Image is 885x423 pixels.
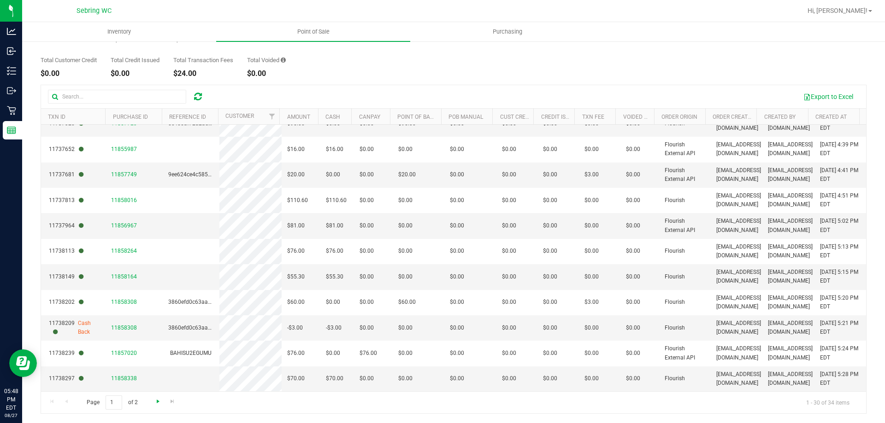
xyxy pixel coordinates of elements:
[7,106,16,115] inline-svg: Retail
[106,395,122,410] input: 1
[168,171,265,178] span: 9ee624ce4c585bd82decf95927ae7f32
[450,170,464,179] span: $0.00
[49,170,83,179] span: 11737681
[450,221,464,230] span: $0.00
[287,145,305,154] span: $16.00
[111,57,159,63] div: Total Credit Issued
[768,166,813,184] span: [EMAIL_ADDRESS][DOMAIN_NAME]
[820,217,861,234] span: [DATE] 5:02 PM EDT
[7,46,16,56] inline-svg: Inbound
[264,109,279,124] a: Filter
[797,89,859,104] button: Export to Excel
[22,22,216,41] a: Inventory
[360,221,374,230] span: $0.00
[502,170,516,179] span: $0.00
[768,319,813,336] span: [EMAIL_ADDRESS][DOMAIN_NAME]
[49,145,83,154] span: 11737652
[285,28,342,36] span: Point of Sale
[768,344,813,362] span: [EMAIL_ADDRESS][DOMAIN_NAME]
[626,145,640,154] span: $0.00
[398,196,413,205] span: $0.00
[326,221,343,230] span: $81.00
[173,70,233,77] div: $24.00
[48,90,186,104] input: Search...
[107,35,154,42] div: $2,352.00
[626,272,640,281] span: $0.00
[502,298,516,307] span: $0.00
[7,66,16,75] inline-svg: Inventory
[287,298,305,307] span: $60.00
[78,319,100,336] span: Cash Back
[281,57,286,63] i: Sum of all voided payment transaction amounts, excluding tips and transaction fees.
[77,7,112,15] span: Sebring WC
[450,247,464,255] span: $0.00
[820,191,861,209] span: [DATE] 4:51 PM EDT
[398,324,413,332] span: $0.00
[582,114,604,120] a: Txn Fee
[287,170,305,179] span: $20.00
[41,35,94,42] div: 34
[287,324,303,332] span: -$3.00
[820,370,861,388] span: [DATE] 5:28 PM EDT
[326,170,340,179] span: $0.00
[502,374,516,383] span: $0.00
[584,221,599,230] span: $0.00
[716,243,761,260] span: [EMAIL_ADDRESS][DOMAIN_NAME]
[626,298,640,307] span: $0.00
[287,221,305,230] span: $81.00
[543,349,557,358] span: $0.00
[450,374,464,383] span: $0.00
[450,298,464,307] span: $0.00
[326,298,340,307] span: $0.00
[543,145,557,154] span: $0.00
[626,221,640,230] span: $0.00
[543,170,557,179] span: $0.00
[768,191,813,209] span: [EMAIL_ADDRESS][DOMAIN_NAME]
[500,114,534,120] a: Cust Credit
[9,349,37,377] iframe: Resource center
[584,298,599,307] span: $3.00
[626,324,640,332] span: $0.00
[151,395,165,408] a: Go to the next page
[111,375,137,382] span: 11858338
[665,298,685,307] span: Flourish
[541,114,579,120] a: Credit Issued
[4,412,18,419] p: 08/27
[716,166,761,184] span: [EMAIL_ADDRESS][DOMAIN_NAME]
[7,86,16,95] inline-svg: Outbound
[215,35,249,42] div: $218.00
[626,349,640,358] span: $0.00
[820,140,861,158] span: [DATE] 4:39 PM EDT
[665,166,705,184] span: Flourish External API
[665,272,685,281] span: Flourish
[326,324,342,332] span: -$3.00
[49,349,83,358] span: 11738239
[665,344,705,362] span: Flourish External API
[716,370,761,388] span: [EMAIL_ADDRESS][DOMAIN_NAME]
[502,221,516,230] span: $0.00
[360,324,374,332] span: $0.00
[543,272,557,281] span: $0.00
[661,114,697,120] a: Order Origin
[398,272,413,281] span: $0.00
[584,349,599,358] span: $0.00
[287,196,308,205] span: $110.60
[360,349,377,358] span: $76.00
[287,374,305,383] span: $70.00
[287,349,305,358] span: $76.00
[326,196,347,205] span: $110.60
[41,70,97,77] div: $0.00
[450,324,464,332] span: $0.00
[716,140,761,158] span: [EMAIL_ADDRESS][DOMAIN_NAME]
[397,114,463,120] a: Point of Banking (POB)
[820,268,861,285] span: [DATE] 5:15 PM EDT
[111,146,137,152] span: 11855987
[450,272,464,281] span: $0.00
[584,272,599,281] span: $0.00
[626,196,640,205] span: $0.00
[584,196,599,205] span: $0.00
[169,114,206,120] a: Reference ID
[543,196,557,205] span: $0.00
[820,344,861,362] span: [DATE] 5:24 PM EDT
[79,395,145,410] span: Page of 2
